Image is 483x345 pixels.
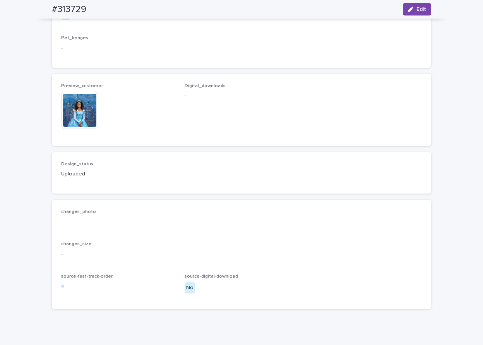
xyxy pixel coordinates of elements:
p: - [61,218,422,226]
span: Pet_Images [61,36,88,40]
button: Edit [403,3,431,15]
span: source-digital-download [185,274,238,279]
h2: #313729 [52,4,86,15]
span: changes_size [61,242,92,246]
p: - [61,44,422,52]
span: changes_photo [61,209,96,214]
p: Uploaded [61,170,175,178]
span: Design_status [61,162,93,166]
p: - [185,92,299,100]
span: source-fast-track-order [61,274,113,279]
span: Digital_downloads [185,84,226,88]
span: Edit [416,7,426,12]
div: No [185,282,195,294]
p: - [61,250,422,258]
span: Preview_customer [61,84,103,88]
